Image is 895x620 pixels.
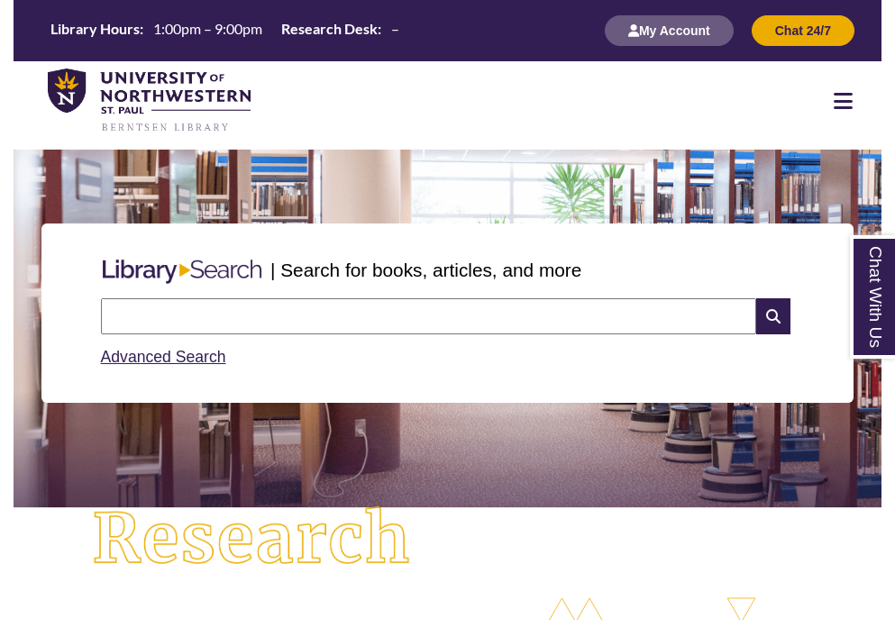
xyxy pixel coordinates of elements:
[756,298,790,334] i: Search
[391,20,399,37] span: –
[48,68,251,132] img: UNWSP Library Logo
[752,15,854,46] button: Chat 24/7
[153,20,262,37] span: 1:00pm – 9:00pm
[43,19,406,41] table: Hours Today
[43,19,146,39] th: Library Hours:
[94,252,270,290] img: Libary Search
[752,23,854,38] a: Chat 24/7
[605,23,734,38] a: My Account
[605,15,734,46] button: My Account
[57,471,447,607] img: Research
[274,19,384,39] th: Research Desk:
[270,256,581,284] p: | Search for books, articles, and more
[101,348,226,366] a: Advanced Search
[43,19,406,43] a: Hours Today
